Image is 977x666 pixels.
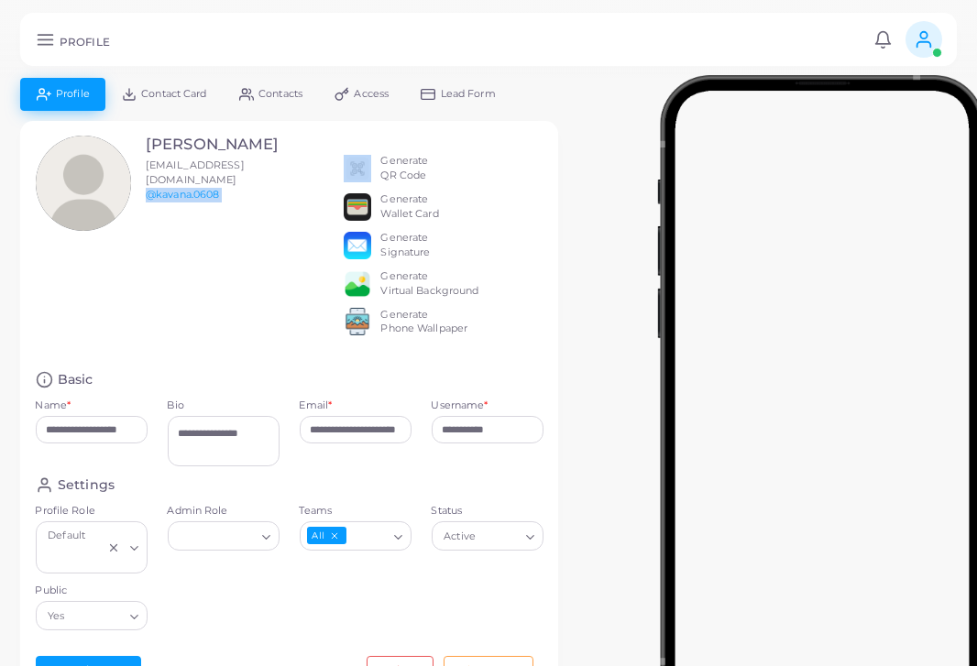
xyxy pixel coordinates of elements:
img: qr2.png [344,155,371,182]
span: Yes [46,607,68,627]
input: Search for option [176,526,255,546]
div: Generate Signature [381,231,431,260]
label: Name [36,399,71,413]
h4: Settings [58,476,115,494]
label: Teams [300,504,412,519]
span: All [307,527,346,544]
span: Profile [56,89,90,99]
span: Contacts [258,89,302,99]
div: Search for option [432,521,543,551]
button: Clear Selected [107,540,120,555]
label: Bio [168,399,280,413]
label: Status [432,504,543,519]
span: [EMAIL_ADDRESS][DOMAIN_NAME] [146,158,245,186]
a: @kavana.0608 [146,188,219,201]
span: Access [355,89,390,99]
div: Generate QR Code [381,154,429,183]
span: Lead Form [441,89,496,99]
img: e64e04433dee680bcc62d3a6779a8f701ecaf3be228fb80ea91b313d80e16e10.png [344,270,371,298]
img: email.png [344,232,371,259]
img: apple-wallet.png [344,193,371,221]
span: Default [46,527,88,545]
img: 522fc3d1c3555ff804a1a379a540d0107ed87845162a92721bf5e2ebbcc3ae6c.png [344,308,371,335]
input: Search for option [44,549,103,569]
label: Email [300,399,333,413]
div: Search for option [36,601,148,630]
div: Search for option [300,521,412,551]
div: Search for option [36,521,148,573]
label: Username [432,399,488,413]
h5: PROFILE [60,36,110,49]
label: Profile Role [36,504,148,519]
div: Search for option [168,521,280,551]
label: Admin Role [168,504,280,519]
h4: Basic [58,371,93,388]
span: Active [442,527,478,546]
div: Generate Phone Wallpaper [381,308,468,337]
button: Deselect All [328,530,341,542]
div: Generate Virtual Background [381,269,479,299]
input: Search for option [348,526,387,546]
input: Search for option [69,606,122,627]
span: Contact Card [141,89,206,99]
div: Generate Wallet Card [381,192,439,222]
input: Search for option [480,526,519,546]
label: Public [36,584,148,598]
h3: [PERSON_NAME] [146,136,279,154]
